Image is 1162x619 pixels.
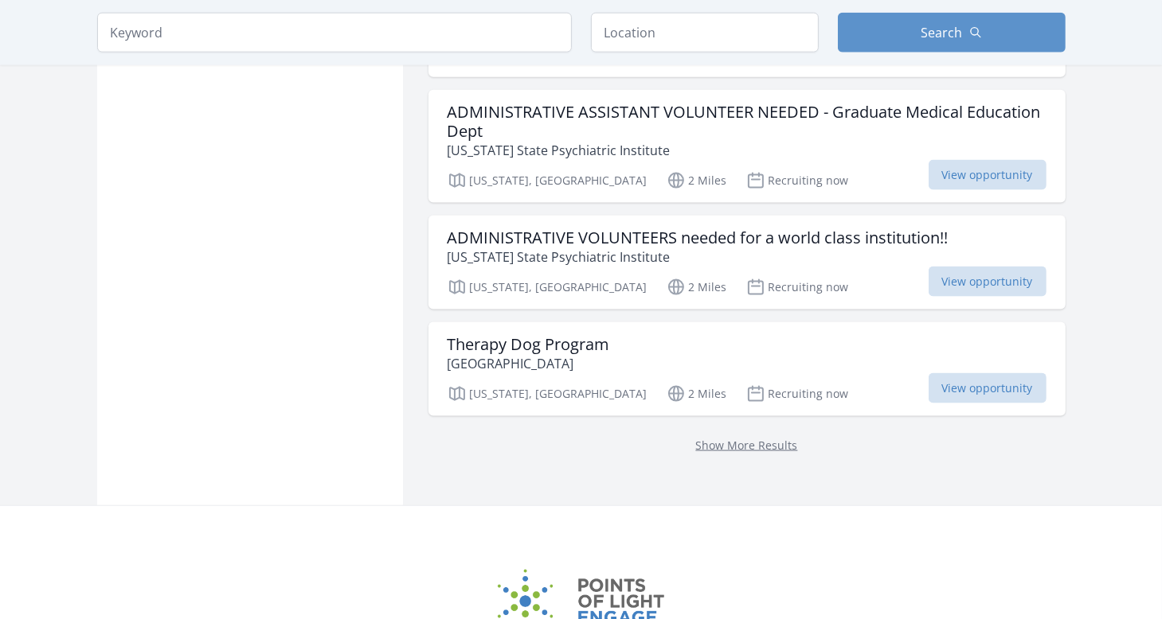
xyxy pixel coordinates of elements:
[428,322,1066,416] a: Therapy Dog Program [GEOGRAPHIC_DATA] [US_STATE], [GEOGRAPHIC_DATA] 2 Miles Recruiting now View o...
[448,278,648,297] p: [US_STATE], [GEOGRAPHIC_DATA]
[667,171,727,190] p: 2 Miles
[838,13,1066,53] button: Search
[448,171,648,190] p: [US_STATE], [GEOGRAPHIC_DATA]
[448,103,1047,141] h3: ADMINISTRATIVE ASSISTANT VOLUNTEER NEEDED - Graduate Medical Education Dept
[667,384,727,403] p: 2 Miles
[97,13,572,53] input: Keyword
[448,228,949,247] h3: ADMINISTRATIVE VOLUNTEERS needed for a world class institution!!
[696,438,798,453] a: Show More Results
[746,171,849,190] p: Recruiting now
[591,13,819,53] input: Location
[448,384,648,403] p: [US_STATE], [GEOGRAPHIC_DATA]
[448,335,610,354] h3: Therapy Dog Program
[667,278,727,297] p: 2 Miles
[746,278,849,297] p: Recruiting now
[746,384,849,403] p: Recruiting now
[448,247,949,267] p: [US_STATE] State Psychiatric Institute
[929,160,1047,190] span: View opportunity
[448,354,610,373] p: [GEOGRAPHIC_DATA]
[448,141,1047,160] p: [US_STATE] State Psychiatric Institute
[428,90,1066,203] a: ADMINISTRATIVE ASSISTANT VOLUNTEER NEEDED - Graduate Medical Education Dept [US_STATE] State Psyc...
[921,23,963,42] span: Search
[929,373,1047,403] span: View opportunity
[929,267,1047,297] span: View opportunity
[428,216,1066,309] a: ADMINISTRATIVE VOLUNTEERS needed for a world class institution!! [US_STATE] State Psychiatric Ins...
